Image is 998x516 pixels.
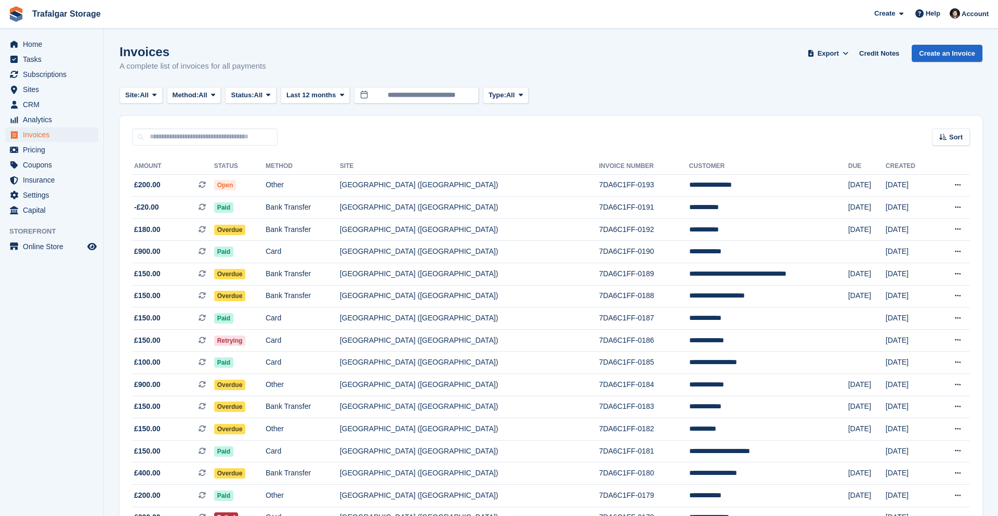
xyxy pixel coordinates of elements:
a: menu [5,127,98,142]
td: Bank Transfer [266,197,340,219]
td: 7DA6C1FF-0182 [599,418,689,441]
a: menu [5,67,98,82]
span: Analytics [23,112,85,127]
span: £150.00 [134,401,161,412]
span: Site: [125,90,140,100]
span: Type: [489,90,506,100]
span: All [254,90,263,100]
span: £900.00 [134,379,161,390]
a: menu [5,173,98,187]
td: [GEOGRAPHIC_DATA] ([GEOGRAPHIC_DATA]) [340,174,599,197]
span: All [199,90,207,100]
button: Site: All [120,87,163,104]
td: [DATE] [886,329,935,352]
td: Card [266,352,340,374]
td: [GEOGRAPHIC_DATA] ([GEOGRAPHIC_DATA]) [340,462,599,485]
button: Export [805,45,851,62]
td: 7DA6C1FF-0185 [599,352,689,374]
img: Henry Summers [950,8,960,19]
td: Bank Transfer [266,263,340,286]
td: [GEOGRAPHIC_DATA] ([GEOGRAPHIC_DATA]) [340,218,599,241]
span: All [506,90,515,100]
a: menu [5,52,98,67]
span: Overdue [214,225,246,235]
span: £900.00 [134,246,161,257]
td: 7DA6C1FF-0181 [599,440,689,462]
img: stora-icon-8386f47178a22dfd0bd8f6a31ec36ba5ce8667c1dd55bd0f319d3a0aa187defe.svg [8,6,24,22]
th: Status [214,158,266,175]
td: 7DA6C1FF-0193 [599,174,689,197]
span: Tasks [23,52,85,67]
td: [DATE] [886,174,935,197]
td: [DATE] [848,197,886,219]
td: Other [266,174,340,197]
td: [GEOGRAPHIC_DATA] ([GEOGRAPHIC_DATA]) [340,197,599,219]
span: CRM [23,97,85,112]
td: 7DA6C1FF-0190 [599,241,689,263]
span: Subscriptions [23,67,85,82]
span: Status: [231,90,254,100]
td: [GEOGRAPHIC_DATA] ([GEOGRAPHIC_DATA]) [340,396,599,418]
span: £400.00 [134,468,161,479]
td: [DATE] [886,440,935,462]
span: Paid [214,202,233,213]
span: All [140,90,149,100]
td: [DATE] [886,241,935,263]
span: Home [23,37,85,51]
span: Overdue [214,291,246,301]
span: Overdue [214,380,246,390]
td: [DATE] [848,218,886,241]
span: £150.00 [134,313,161,324]
td: [DATE] [886,285,935,307]
td: [GEOGRAPHIC_DATA] ([GEOGRAPHIC_DATA]) [340,307,599,330]
span: £150.00 [134,290,161,301]
span: £200.00 [134,490,161,501]
a: menu [5,158,98,172]
span: Online Store [23,239,85,254]
td: [GEOGRAPHIC_DATA] ([GEOGRAPHIC_DATA]) [340,485,599,507]
td: [DATE] [886,374,935,396]
td: Bank Transfer [266,396,340,418]
span: Capital [23,203,85,217]
span: £150.00 [134,335,161,346]
td: [GEOGRAPHIC_DATA] ([GEOGRAPHIC_DATA]) [340,374,599,396]
a: menu [5,97,98,112]
span: Method: [173,90,199,100]
td: [DATE] [848,285,886,307]
th: Created [886,158,935,175]
td: Bank Transfer [266,218,340,241]
th: Customer [689,158,848,175]
a: menu [5,37,98,51]
button: Last 12 months [281,87,350,104]
span: Account [962,9,989,19]
span: £180.00 [134,224,161,235]
span: Overdue [214,402,246,412]
button: Status: All [225,87,276,104]
span: Open [214,180,237,190]
td: [DATE] [848,374,886,396]
span: £150.00 [134,423,161,434]
button: Type: All [483,87,529,104]
span: £100.00 [134,357,161,368]
a: Create an Invoice [912,45,982,62]
h1: Invoices [120,45,266,59]
span: Paid [214,491,233,501]
button: Method: All [167,87,221,104]
span: Coupons [23,158,85,172]
span: Invoices [23,127,85,142]
span: Paid [214,446,233,457]
th: Amount [132,158,214,175]
th: Due [848,158,886,175]
a: menu [5,203,98,217]
a: menu [5,188,98,202]
span: Storefront [9,226,103,237]
td: [DATE] [886,307,935,330]
a: menu [5,239,98,254]
span: Paid [214,313,233,324]
span: Insurance [23,173,85,187]
td: [DATE] [848,485,886,507]
td: 7DA6C1FF-0192 [599,218,689,241]
span: Paid [214,247,233,257]
td: [DATE] [848,174,886,197]
th: Site [340,158,599,175]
